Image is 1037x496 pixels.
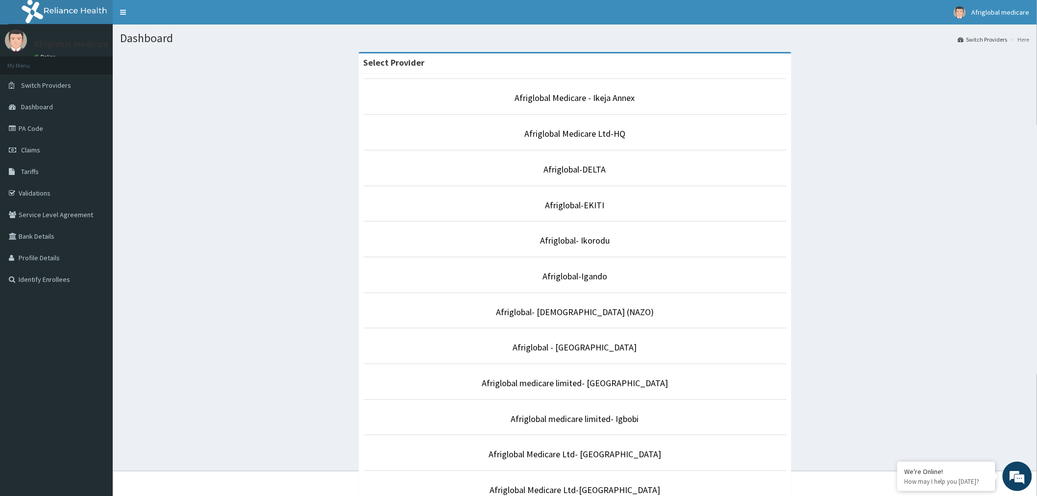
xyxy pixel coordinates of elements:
a: Afriglobal medicare limited- [GEOGRAPHIC_DATA] [482,377,668,389]
a: Afriglobal-EKITI [545,199,605,211]
span: Claims [21,146,40,154]
span: Tariffs [21,167,39,176]
a: Online [34,53,58,60]
a: Afriglobal Medicare - Ikeja Annex [515,92,635,103]
span: Switch Providers [21,81,71,90]
a: Afriglobal Medicare Ltd-[GEOGRAPHIC_DATA] [490,484,660,496]
a: Afriglobal-Igando [543,271,607,282]
a: Afriglobal-DELTA [544,164,606,175]
a: Switch Providers [958,35,1008,44]
h1: Dashboard [120,32,1030,45]
a: Afriglobal Medicare Ltd- [GEOGRAPHIC_DATA] [489,448,661,460]
p: How may I help you today? [905,477,988,486]
span: Dashboard [21,102,53,111]
a: Afriglobal - [GEOGRAPHIC_DATA] [513,342,637,353]
a: Afriglobal- Ikorodu [540,235,610,246]
a: Afriglobal- [DEMOGRAPHIC_DATA] (NAZO) [496,306,654,318]
li: Here [1009,35,1030,44]
a: Afriglobal Medicare Ltd-HQ [524,128,625,139]
img: User Image [954,6,966,19]
img: User Image [5,29,27,51]
div: We're Online! [905,467,988,476]
p: Afriglobal medicare [34,40,109,49]
strong: Select Provider [364,57,425,68]
span: Afriglobal medicare [972,8,1030,17]
a: Afriglobal medicare limited- Igbobi [511,413,639,424]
